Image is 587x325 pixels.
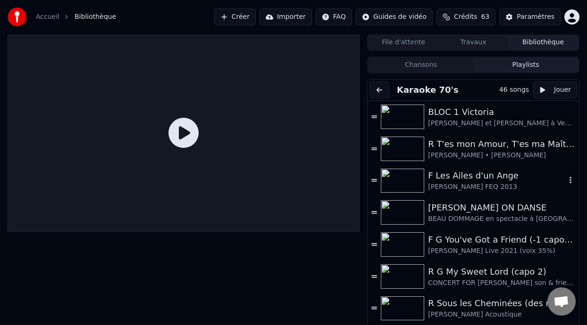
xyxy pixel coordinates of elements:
span: 63 [481,12,489,22]
div: BLOC 1 Victoria [428,106,575,119]
span: Crédits [454,12,477,22]
button: Jouer [533,81,577,98]
div: [PERSON_NAME] Acoustique [428,310,575,319]
div: [PERSON_NAME] FEQ 2013 [428,182,566,192]
button: Playlists [473,58,578,72]
button: Importer [260,8,312,25]
div: CONCERT FOR [PERSON_NAME] son & friends (voix 40%] [428,278,575,288]
div: F Les Ailes d'un Ange [428,169,566,182]
div: R T'es mon Amour, T'es ma Maîtresse [428,138,575,151]
button: Travaux [438,36,508,49]
div: [PERSON_NAME] et [PERSON_NAME] à Vedettes en direct 1978 [428,119,575,128]
div: F G You've Got a Friend (-1 capo 1) [428,233,575,246]
div: 46 songs [499,85,529,95]
button: Créer [214,8,256,25]
button: Chansons [369,58,473,72]
button: Paramètres [499,8,561,25]
img: youka [8,8,26,26]
div: [PERSON_NAME] Live 2021 (voix 35%) [428,246,575,256]
span: Bibliothèque [75,12,116,22]
button: Crédits63 [436,8,495,25]
a: Accueil [36,12,59,22]
div: R G My Sweet Lord (capo 2) [428,265,575,278]
div: [PERSON_NAME] • [PERSON_NAME] [428,151,575,160]
button: Guides de vidéo [356,8,433,25]
div: R Sous les Cheminées (des raffineries de [GEOGRAPHIC_DATA] où il a grandi) [428,297,575,310]
button: Karaoke 70's [393,83,462,97]
nav: breadcrumb [36,12,116,22]
div: Paramètres [517,12,554,22]
button: FAQ [316,8,352,25]
div: BEAU DOMMAGE en spectacle à [GEOGRAPHIC_DATA] 1974 [428,214,575,224]
div: Ouvrir le chat [547,287,576,316]
div: [PERSON_NAME] ON DANSE [428,201,575,214]
button: Bibliothèque [508,36,578,49]
button: File d'attente [369,36,438,49]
